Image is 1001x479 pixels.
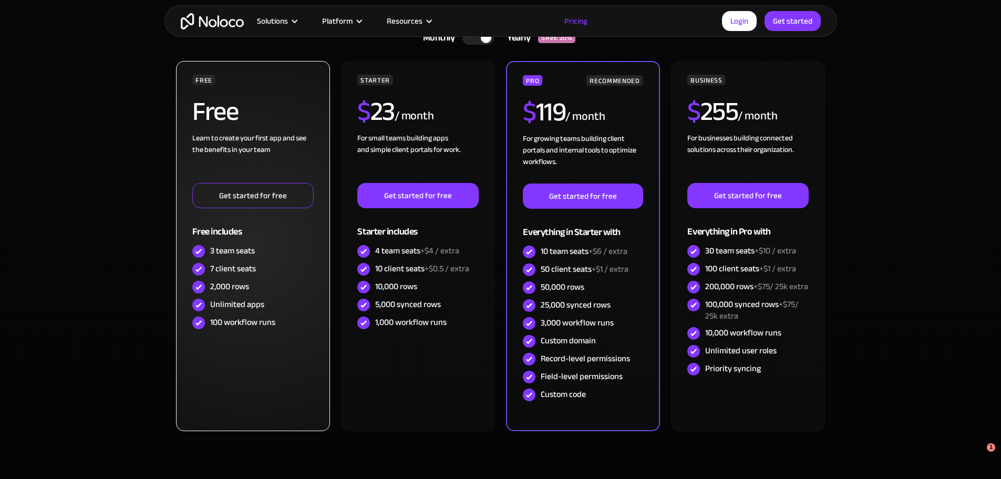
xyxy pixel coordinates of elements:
h2: 255 [687,98,738,125]
div: Solutions [244,14,309,28]
span: +$75/ 25k extra [754,279,808,294]
span: $ [357,87,370,136]
div: 3,000 workflow runs [541,317,614,329]
a: Pricing [551,14,601,28]
div: 200,000 rows [705,281,808,292]
span: +$10 / extra [755,243,796,259]
div: Everything in Starter with [523,209,643,243]
div: 5,000 synced rows [375,299,441,310]
span: $ [523,87,536,137]
div: STARTER [357,75,393,85]
span: +$6 / extra [589,243,627,259]
div: 10 client seats [375,263,469,274]
span: $ [687,87,700,136]
div: / month [738,108,777,125]
span: 1 [987,443,995,452]
div: Resources [387,14,422,28]
div: 100,000 synced rows [705,299,808,322]
a: home [181,13,244,29]
div: 7 client seats [210,263,256,274]
div: Unlimited user roles [705,345,777,356]
a: Login [722,11,757,31]
div: Custom domain [541,335,596,346]
div: PRO [523,75,542,86]
div: / month [565,108,605,125]
div: Everything in Pro with [687,208,808,242]
div: SAVE 20% [538,33,575,43]
div: 10,000 rows [375,281,417,292]
div: Free includes [192,208,313,242]
div: For businesses building connected solutions across their organization. ‍ [687,133,808,183]
div: 100 workflow runs [210,317,275,328]
div: 50,000 rows [541,281,584,293]
a: Get started [765,11,821,31]
div: Starter includes [357,208,478,242]
div: Solutions [257,14,288,28]
div: For small teams building apps and simple client portals for work. ‍ [357,133,478,183]
div: RECOMMENDED [586,75,643,86]
div: 30 team seats [705,245,796,257]
span: +$1 / extra [592,261,628,277]
div: Platform [309,14,374,28]
h2: 23 [357,98,395,125]
a: Get started for free [523,184,643,209]
div: 2,000 rows [210,281,249,292]
div: 100 client seats [705,263,796,274]
span: +$75/ 25k extra [705,297,799,324]
div: Unlimited apps [210,299,264,310]
iframe: Intercom notifications message [791,377,1001,451]
span: +$0.5 / extra [425,261,469,277]
div: For growing teams building client portals and internal tools to optimize workflows. [523,133,643,184]
span: +$1 / extra [759,261,796,277]
span: +$4 / extra [420,243,459,259]
div: Field-level permissions [541,371,623,382]
div: Learn to create your first app and see the benefits in your team ‍ [192,133,313,183]
div: Platform [322,14,353,28]
div: Monthly [410,30,463,46]
div: FREE [192,75,215,85]
div: Priority syncing [705,363,761,374]
div: 3 team seats [210,245,255,257]
h2: Free [192,98,238,125]
div: 10,000 workflow runs [705,327,781,339]
div: / month [395,108,434,125]
div: 10 team seats [541,246,627,257]
div: 25,000 synced rows [541,299,611,311]
div: 50 client seats [541,263,628,275]
a: Get started for free [687,183,808,208]
iframe: Intercom live chat [965,443,990,468]
div: BUSINESS [687,75,725,85]
div: Yearly [494,30,538,46]
div: Custom code [541,389,586,400]
a: Get started for free [357,183,478,208]
h2: 119 [523,99,565,125]
div: Resources [374,14,443,28]
div: 1,000 workflow runs [375,317,447,328]
div: Record-level permissions [541,353,630,364]
div: 4 team seats [375,245,459,257]
a: Get started for free [192,183,313,208]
